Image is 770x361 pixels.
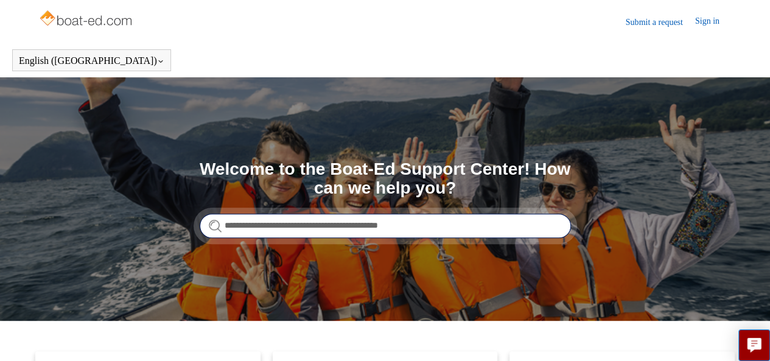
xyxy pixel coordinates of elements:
[200,160,571,198] h1: Welcome to the Boat-Ed Support Center! How can we help you?
[38,7,135,32] img: Boat-Ed Help Center home page
[626,16,695,29] a: Submit a request
[200,214,571,238] input: Search
[738,329,770,361] button: Live chat
[695,15,732,29] a: Sign in
[19,55,164,66] button: English ([GEOGRAPHIC_DATA])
